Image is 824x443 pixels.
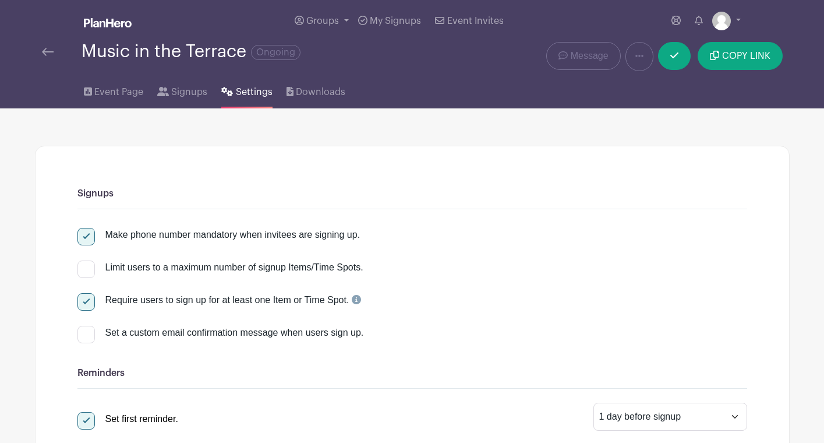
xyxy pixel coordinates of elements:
[370,16,421,26] span: My Signups
[571,49,609,63] span: Message
[105,261,363,275] div: Limit users to a maximum number of signup Items/Time Spots.
[77,414,178,424] a: Set first reminder.
[105,412,178,426] div: Set first reminder.
[105,326,747,340] div: Set a custom email confirmation message when users sign up.
[77,188,747,199] h6: Signups
[42,48,54,56] img: back-arrow-29a5d9b10d5bd6ae65dc969a981735edf675c4d7a1fe02e03b50dbd4ba3cdb55.svg
[698,42,782,70] button: COPY LINK
[296,85,345,99] span: Downloads
[287,71,345,108] a: Downloads
[82,42,300,61] div: Music in the Terrace
[105,293,361,307] div: Require users to sign up for at least one Item or Time Spot.
[171,85,207,99] span: Signups
[722,51,770,61] span: COPY LINK
[94,85,143,99] span: Event Page
[251,45,300,60] span: Ongoing
[84,18,132,27] img: logo_white-6c42ec7e38ccf1d336a20a19083b03d10ae64f83f12c07503d8b9e83406b4c7d.svg
[84,71,143,108] a: Event Page
[712,12,731,30] img: default-ce2991bfa6775e67f084385cd625a349d9dcbb7a52a09fb2fda1e96e2d18dcdb.png
[306,16,339,26] span: Groups
[157,71,207,108] a: Signups
[77,368,747,379] h6: Reminders
[447,16,504,26] span: Event Invites
[546,42,620,70] a: Message
[221,71,272,108] a: Settings
[236,85,273,99] span: Settings
[105,228,360,242] div: Make phone number mandatory when invitees are signing up.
